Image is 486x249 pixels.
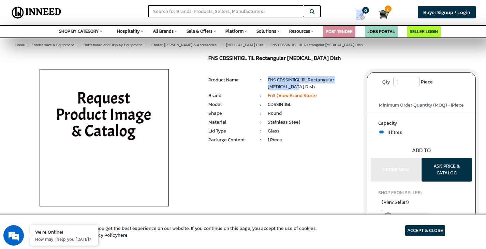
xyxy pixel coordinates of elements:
[253,101,268,108] li: :
[256,28,276,34] span: Solutions
[208,137,253,143] li: Package Content
[382,199,409,206] span: (View Seller)
[253,92,268,99] li: :
[41,225,317,239] article: We use cookies to ensure you get the best experience on our website. If you continue on this page...
[40,79,94,147] span: We're online!
[35,38,115,47] div: Chat with us now
[208,77,253,83] li: Product Name
[225,28,244,34] span: Platform
[384,129,402,136] span: 11 litres
[25,55,184,225] img: FNS CDSSIN11GL 11L Rectangular Chafing Dish
[355,10,365,20] img: Show My Quotes
[144,41,148,49] span: >
[35,229,93,235] div: We're Online!
[410,28,438,35] a: SELLER LOGIN
[418,6,476,18] a: Buyer Signup / Login
[3,172,130,196] textarea: Type your message and hit 'Enter'
[187,28,212,34] span: Sale & Offers
[32,42,74,48] span: Foodservice & Equipment
[451,102,452,109] span: 1
[268,101,357,108] li: CDSSIN11GL
[117,28,140,34] span: Hospitality
[208,101,253,108] li: Model
[59,28,99,34] span: SHOP BY CATEGORY
[368,28,395,35] a: JOBS PORTAL
[362,7,369,14] span: 0
[82,41,143,49] a: Buffetware and Display Equipment
[12,41,29,45] img: logo_Zg8I0qSkbAqR2WFHt3p6CTuqpyXMFPubPcD2OT02zFN43Cy9FUNNG3NEPhM_Q1qe_.png
[14,41,26,49] a: Home
[378,120,465,128] label: Capacity
[268,92,317,99] a: FnS (View Brand Store)
[208,55,357,63] h1: FNS CDSSIN11GL 11L Rectangular [MEDICAL_DATA] Dish
[208,110,253,117] li: Shape
[226,42,263,48] span: [MEDICAL_DATA] Dish
[378,190,465,195] h4: SHOP FROM SELLER:
[151,42,217,48] span: Chafer, [PERSON_NAME] & Accessories
[289,28,310,34] span: Resources
[367,146,475,154] div: ADD TO
[422,158,472,182] button: ASK PRICE & CATALOG
[326,28,353,35] a: POST TENDER
[30,42,363,48] span: FNS CDSSIN11GL 11L Rectangular [MEDICAL_DATA] Dish
[382,199,461,224] a: (View Seller) , Verified Seller
[9,4,64,21] img: Inneed.Market
[253,137,268,143] li: :
[208,128,253,135] li: Lid Type
[253,77,268,83] li: :
[385,5,392,12] span: 0
[30,41,75,49] a: Foodservice & Equipment
[379,77,393,87] label: Qty
[76,41,80,49] span: >
[266,41,269,49] span: >
[405,225,445,236] article: ACCEPT & CLOSE
[395,214,425,221] span: Verified Seller
[268,128,357,135] li: Glass
[379,9,389,19] img: Cart
[382,206,461,212] span: ,
[84,42,142,48] span: Buffetware and Display Equipment
[268,110,357,117] li: Round
[112,3,128,20] div: Minimize live chat window
[208,92,253,99] li: Brand
[219,41,222,49] span: >
[148,5,304,17] input: Search for Brands, Products, Sellers, Manufacturers...
[379,102,464,109] span: Minimum Order Quantity (MOQ) = Piece
[253,119,268,126] li: :
[153,28,174,34] span: All Brands
[253,128,268,135] li: :
[208,119,253,126] li: Material
[47,165,52,169] img: salesiqlogo_leal7QplfZFryJ6FIlVepeu7OftD7mt8q6exU6-34PB8prfIgodN67KcxXM9Y7JQ_.png
[423,8,470,16] span: Buyer Signup / Login
[35,236,93,242] p: How may I help you today?
[253,110,268,117] li: :
[268,77,357,90] li: FNS CDSSIN11GL 11L Rectangular [MEDICAL_DATA] Dish
[225,41,265,49] a: [MEDICAL_DATA] Dish
[383,213,394,223] img: inneed-verified-seller-icon.png
[150,41,218,49] a: Chafer, [PERSON_NAME] & Accessories
[421,77,433,87] span: Piece
[27,42,29,48] span: >
[268,119,357,126] li: Stainless Steel
[54,164,87,169] em: Driven by SalesIQ
[379,7,383,22] a: Cart 0
[268,137,357,143] li: 1 Piece
[118,232,128,239] a: here
[347,7,379,22] a: my Quotes 0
